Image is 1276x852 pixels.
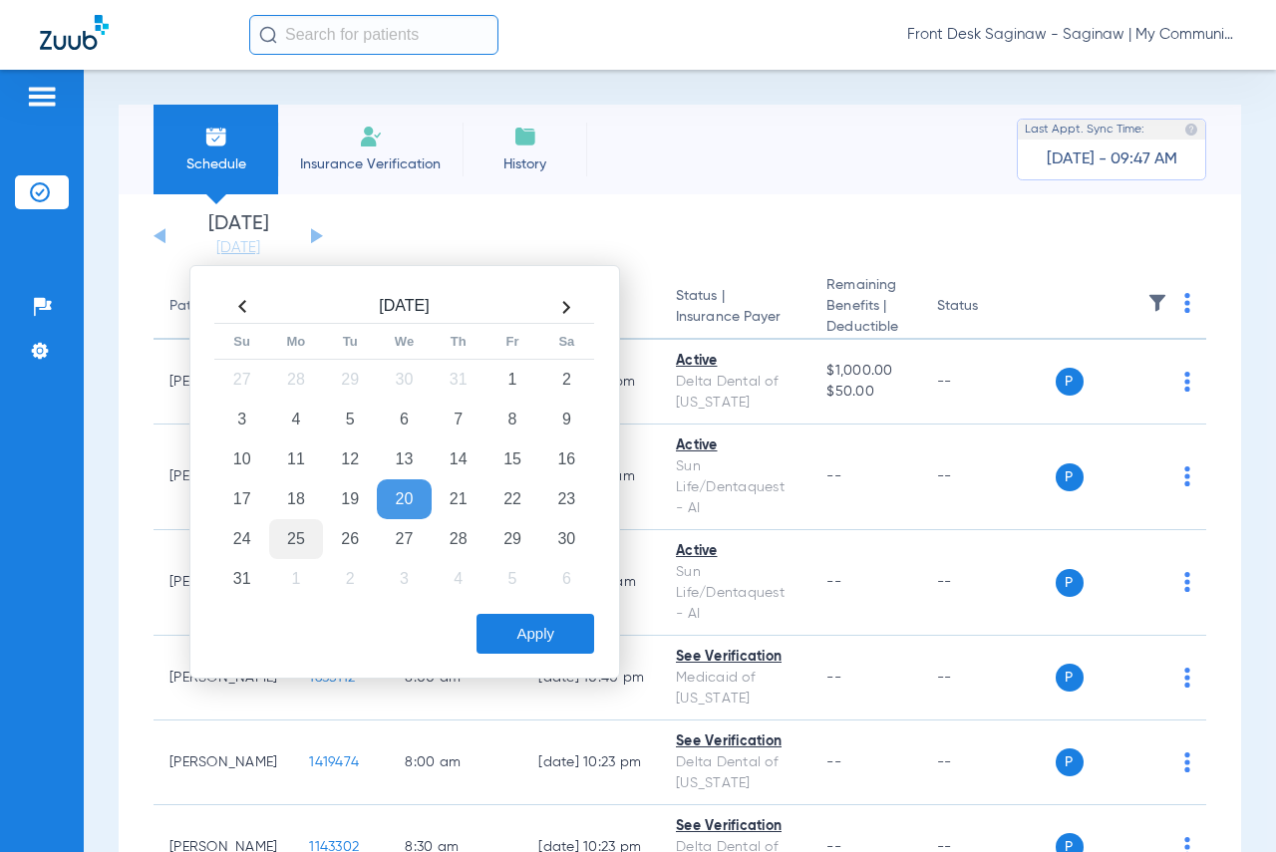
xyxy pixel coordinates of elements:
[1184,372,1190,392] img: group-dot-blue.svg
[907,25,1236,45] span: Front Desk Saginaw - Saginaw | My Community Dental Centers
[204,125,228,148] img: Schedule
[513,125,537,148] img: History
[826,469,841,483] span: --
[1184,466,1190,486] img: group-dot-blue.svg
[168,154,263,174] span: Schedule
[1025,120,1144,140] span: Last Appt. Sync Time:
[269,291,539,324] th: [DATE]
[826,382,904,403] span: $50.00
[1056,368,1084,396] span: P
[826,361,904,382] span: $1,000.00
[389,720,522,805] td: 8:00 AM
[169,296,257,317] div: Patient Name
[169,296,277,317] div: Patient Name
[1184,752,1190,772] img: group-dot-blue.svg
[178,214,298,258] li: [DATE]
[1056,664,1084,692] span: P
[676,731,795,752] div: See Verification
[477,614,594,654] button: Apply
[676,351,795,372] div: Active
[259,26,277,44] img: Search Icon
[1056,748,1084,776] span: P
[676,456,795,519] div: Sun Life/Dentaquest - AI
[1184,668,1190,688] img: group-dot-blue.svg
[676,435,795,456] div: Active
[676,562,795,625] div: Sun Life/Dentaquest - AI
[921,720,1056,805] td: --
[249,15,498,55] input: Search for patients
[921,636,1056,720] td: --
[660,275,810,340] th: Status |
[154,720,293,805] td: [PERSON_NAME]
[1056,569,1084,597] span: P
[1056,463,1084,491] span: P
[478,154,572,174] span: History
[826,671,841,685] span: --
[26,85,58,109] img: hamburger-icon
[676,816,795,837] div: See Verification
[676,307,795,328] span: Insurance Payer
[309,671,355,685] span: 1635112
[676,372,795,414] div: Delta Dental of [US_STATE]
[826,755,841,769] span: --
[676,668,795,710] div: Medicaid of [US_STATE]
[359,125,383,148] img: Manual Insurance Verification
[921,425,1056,530] td: --
[676,752,795,794] div: Delta Dental of [US_STATE]
[40,15,109,50] img: Zuub Logo
[1184,293,1190,313] img: group-dot-blue.svg
[676,541,795,562] div: Active
[309,755,359,769] span: 1419474
[178,238,298,258] a: [DATE]
[676,647,795,668] div: See Verification
[1047,149,1177,169] span: [DATE] - 09:47 AM
[921,340,1056,425] td: --
[921,530,1056,636] td: --
[293,154,448,174] span: Insurance Verification
[826,575,841,589] span: --
[1184,572,1190,592] img: group-dot-blue.svg
[1184,123,1198,137] img: last sync help info
[1147,293,1167,313] img: filter.svg
[826,317,904,338] span: Deductible
[522,720,660,805] td: [DATE] 10:23 PM
[810,275,920,340] th: Remaining Benefits |
[921,275,1056,340] th: Status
